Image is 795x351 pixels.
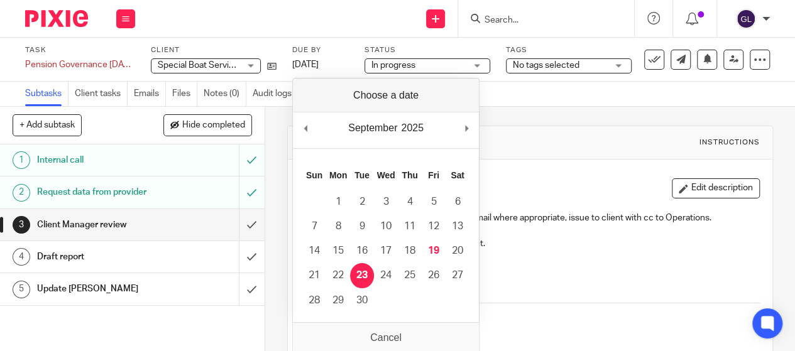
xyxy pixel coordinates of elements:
[398,263,422,288] button: 25
[354,170,370,180] abbr: Tuesday
[13,216,30,234] div: 3
[402,170,417,180] abbr: Thursday
[326,239,350,263] button: 15
[292,60,319,69] span: [DATE]
[326,214,350,239] button: 8
[302,214,326,239] button: 7
[398,239,422,263] button: 18
[506,45,632,55] label: Tags
[422,239,446,263] button: 19
[428,170,439,180] abbr: Friday
[422,263,446,288] button: 26
[446,214,469,239] button: 13
[37,247,163,266] h1: Draft report
[398,214,422,239] button: 11
[446,239,469,263] button: 20
[350,190,374,214] button: 2
[513,61,579,70] span: No tags selected
[422,214,446,239] button: 12
[365,45,490,55] label: Status
[326,190,350,214] button: 1
[346,119,399,138] div: September
[422,190,446,214] button: 5
[301,237,759,250] p: Save final version to client folder in SharePoint.
[329,170,347,180] abbr: Monday
[37,279,163,298] h1: Update [PERSON_NAME]
[301,212,759,224] p: Review governance report, adapt summary email where appropriate, issue to client with cc to Opera...
[350,214,374,239] button: 9
[299,119,312,138] button: Previous Month
[672,178,760,198] button: Edit description
[182,121,245,131] span: Hide completed
[253,82,298,106] a: Audit logs
[75,82,128,106] a: Client tasks
[25,45,135,55] label: Task
[13,114,82,136] button: + Add subtask
[326,288,350,313] button: 29
[302,239,326,263] button: 14
[736,9,756,29] img: svg%3E
[25,58,135,71] div: Pension Governance September 2025
[13,184,30,202] div: 2
[13,281,30,298] div: 5
[699,138,760,148] div: Instructions
[374,239,398,263] button: 17
[350,239,374,263] button: 16
[371,61,415,70] span: In progress
[350,288,374,313] button: 30
[172,82,197,106] a: Files
[134,82,166,106] a: Emails
[292,45,349,55] label: Due by
[326,263,350,288] button: 22
[374,190,398,214] button: 3
[374,263,398,288] button: 24
[37,215,163,234] h1: Client Manager review
[163,114,252,136] button: Hide completed
[25,82,69,106] a: Subtasks
[302,263,326,288] button: 21
[37,183,163,202] h1: Request data from provider
[158,61,287,70] span: Special Boat Service Association
[151,45,277,55] label: Client
[302,288,326,313] button: 28
[446,190,469,214] button: 6
[460,119,473,138] button: Next Month
[37,151,163,170] h1: Internal call
[398,190,422,214] button: 4
[13,248,30,266] div: 4
[374,214,398,239] button: 10
[376,170,395,180] abbr: Wednesday
[13,151,30,169] div: 1
[451,170,464,180] abbr: Saturday
[25,58,135,71] div: Pension Governance [DATE]
[399,119,425,138] div: 2025
[204,82,246,106] a: Notes (0)
[446,263,469,288] button: 27
[350,263,374,288] button: 23
[25,10,88,27] img: Pixie
[306,170,322,180] abbr: Sunday
[483,15,596,26] input: Search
